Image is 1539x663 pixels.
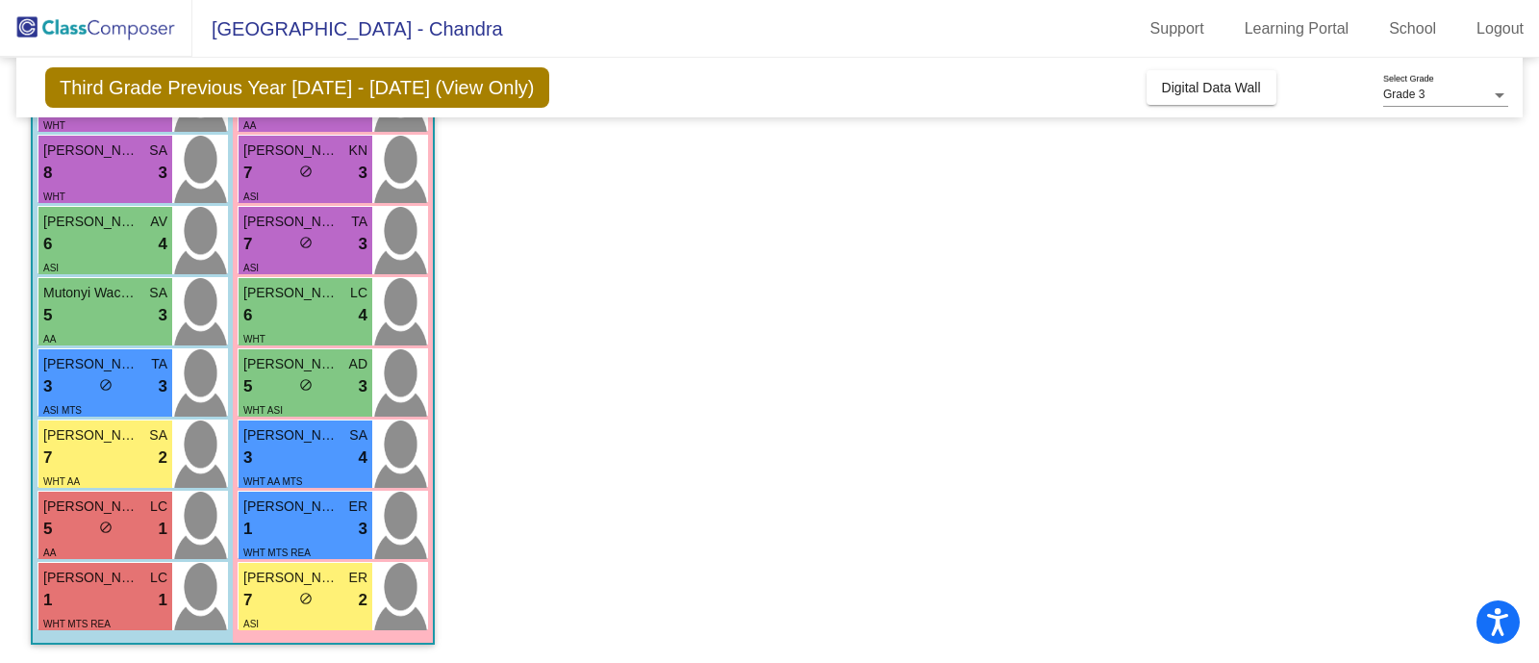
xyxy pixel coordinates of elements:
span: 4 [359,446,367,471]
span: 7 [243,161,252,186]
span: [PERSON_NAME] [PERSON_NAME] [243,212,340,232]
span: SA [349,425,367,446]
span: 1 [43,588,52,613]
span: ASI [43,263,59,273]
span: AD [349,354,367,374]
span: Grade 3 [1383,88,1425,101]
span: [PERSON_NAME] [43,212,139,232]
span: [PERSON_NAME] [43,568,139,588]
span: [PERSON_NAME] [243,568,340,588]
span: do_not_disturb_alt [99,521,113,534]
span: 3 [359,374,367,399]
span: 8 [43,161,52,186]
span: ASI [243,263,259,273]
span: AV [150,212,167,232]
span: 3 [359,517,367,542]
span: Mutonyi Wachira [43,283,139,303]
span: 6 [43,232,52,257]
span: 7 [243,588,252,613]
span: [PERSON_NAME] [43,425,139,446]
span: 5 [243,374,252,399]
span: 3 [159,161,167,186]
span: [PERSON_NAME] [243,140,340,161]
span: SA [149,283,167,303]
span: WHT MTS REA [243,548,311,558]
span: do_not_disturb_alt [299,592,313,605]
span: 3 [159,374,167,399]
span: do_not_disturb_alt [299,165,313,178]
span: 1 [243,517,252,542]
span: do_not_disturb_alt [299,378,313,392]
span: 1 [159,588,167,613]
span: ER [349,497,367,517]
span: AA [43,548,56,558]
span: ER [349,568,367,588]
span: WHT ASI [243,405,283,416]
span: 7 [43,446,52,471]
span: 3 [43,374,52,399]
span: [PERSON_NAME] [243,425,340,446]
span: [PERSON_NAME] [243,354,340,374]
span: SA [149,425,167,446]
span: WHT AA MTS [243,476,303,487]
span: [PERSON_NAME] [43,497,139,517]
span: 5 [43,303,52,328]
span: do_not_disturb_alt [99,378,113,392]
span: 2 [159,446,167,471]
span: AA [243,120,256,131]
span: 5 [43,517,52,542]
span: AA [43,334,56,344]
span: KN [349,140,367,161]
span: SA [149,140,167,161]
span: [PERSON_NAME] [243,283,340,303]
span: [PERSON_NAME] [243,497,340,517]
span: Third Grade Previous Year [DATE] - [DATE] (View Only) [45,67,549,108]
span: do_not_disturb_alt [299,236,313,249]
button: Digital Data Wall [1147,70,1276,105]
span: 3 [159,303,167,328]
span: ASI [243,191,259,202]
span: [GEOGRAPHIC_DATA] - Chandra [192,13,503,44]
span: 7 [243,232,252,257]
span: 3 [243,446,252,471]
span: 3 [359,161,367,186]
span: 2 [359,588,367,613]
span: WHT MTS REA [43,619,111,629]
span: [PERSON_NAME] [43,140,139,161]
span: WHT [43,120,65,131]
span: WHT [243,334,265,344]
span: ASI MTS [43,405,82,416]
a: Logout [1461,13,1539,44]
span: TA [351,212,367,232]
span: Digital Data Wall [1162,80,1261,95]
span: 1 [159,517,167,542]
span: [PERSON_NAME] [43,354,139,374]
a: School [1374,13,1451,44]
span: ASI [243,619,259,629]
span: 4 [359,303,367,328]
span: WHT [43,191,65,202]
a: Support [1135,13,1220,44]
span: TA [151,354,167,374]
span: LC [150,568,167,588]
span: 4 [159,232,167,257]
span: 6 [243,303,252,328]
a: Learning Portal [1229,13,1365,44]
span: WHT AA [43,476,80,487]
span: 3 [359,232,367,257]
span: LC [150,497,167,517]
span: LC [350,283,367,303]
